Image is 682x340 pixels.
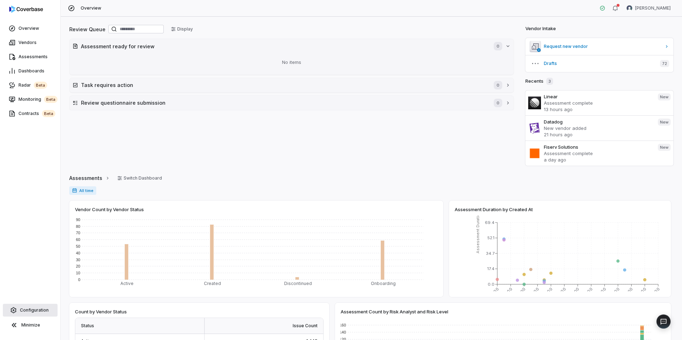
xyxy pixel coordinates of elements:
[544,119,652,125] h3: Datadog
[81,81,487,89] h2: Task requires action
[76,251,80,255] text: 40
[76,264,80,268] text: 20
[76,218,80,222] text: 90
[544,93,652,100] h3: Linear
[76,231,80,235] text: 70
[69,186,96,195] span: All time
[544,125,652,131] p: New vendor added
[475,198,480,253] tspan: Assessment Duration (days)
[78,278,80,282] text: 0
[18,40,37,45] span: Vendors
[70,96,514,110] button: Review questionnaire submission0
[67,171,112,186] button: Assessments
[487,266,494,271] tspan: 17.4
[81,99,487,106] h2: Review questionnaire submission
[81,5,101,11] span: Overview
[525,91,673,115] a: LinearAssessment complete13 hours agoNew
[72,53,511,72] div: No items
[34,82,47,89] span: beta
[341,308,448,315] span: Assessment Count by Risk Analyst and Risk Level
[70,39,514,53] button: Assessment ready for review0
[167,24,197,34] button: Display
[113,173,166,183] button: Switch Dashboard
[340,323,346,327] text: 160
[20,307,49,313] span: Configuration
[1,107,59,120] a: Contractsbeta
[627,5,632,11] img: Brian Ball avatar
[76,271,80,275] text: 10
[622,3,675,13] button: Brian Ball avatar[PERSON_NAME]
[546,78,553,85] span: 3
[69,171,110,186] a: Assessments
[494,81,502,89] span: 0
[3,318,58,332] button: Minimize
[658,144,671,151] span: New
[75,318,205,334] div: Status
[455,206,533,213] span: Assessment Duration by Created At
[76,224,80,229] text: 80
[544,44,661,49] span: Request new vendor
[42,110,55,117] span: beta
[485,220,494,225] tspan: 69.4
[544,144,652,150] h3: Fiserv Solutions
[70,78,514,92] button: Task requires action0
[9,6,43,13] img: Coverbase logo
[75,308,127,315] span: Count by Vendor Status
[635,5,671,11] span: [PERSON_NAME]
[494,42,502,50] span: 0
[3,304,58,317] a: Configuration
[1,93,59,106] a: Monitoringbeta
[76,258,80,262] text: 30
[21,322,40,328] span: Minimize
[44,96,58,103] span: beta
[658,93,671,100] span: New
[1,65,59,77] a: Dashboards
[81,43,487,50] h2: Assessment ready for review
[18,68,44,74] span: Dashboards
[1,79,59,92] a: Radarbeta
[544,61,654,66] span: Drafts
[544,100,652,106] p: Assessment complete
[18,26,39,31] span: Overview
[72,188,77,193] svg: Date range for report
[18,82,47,89] span: Radar
[18,96,58,103] span: Monitoring
[525,25,556,32] h2: Vendor Intake
[69,174,102,182] span: Assessments
[525,78,553,85] h2: Recents
[18,54,48,60] span: Assessments
[69,26,105,33] h2: Review Queue
[544,157,652,163] p: a day ago
[660,60,669,67] span: 72
[488,282,494,287] tspan: 0.0
[1,22,59,35] a: Overview
[525,141,673,166] a: Fiserv SolutionsAssessment completea day agoNew
[544,131,652,138] p: 21 hours ago
[76,244,80,248] text: 50
[18,110,55,117] span: Contracts
[544,106,652,113] p: 13 hours ago
[76,237,80,242] text: 60
[525,38,673,55] a: Request new vendor
[75,206,144,213] span: Vendor Count by Vendor Status
[486,251,494,256] tspan: 34.7
[205,318,323,334] div: Issue Count
[525,115,673,141] a: DatadogNew vendor added21 hours agoNew
[525,55,673,72] button: Drafts72
[340,330,346,334] text: 140
[658,119,671,126] span: New
[544,150,652,157] p: Assessment complete
[494,99,502,107] span: 0
[1,36,59,49] a: Vendors
[1,50,59,63] a: Assessments
[487,235,494,240] tspan: 52.1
